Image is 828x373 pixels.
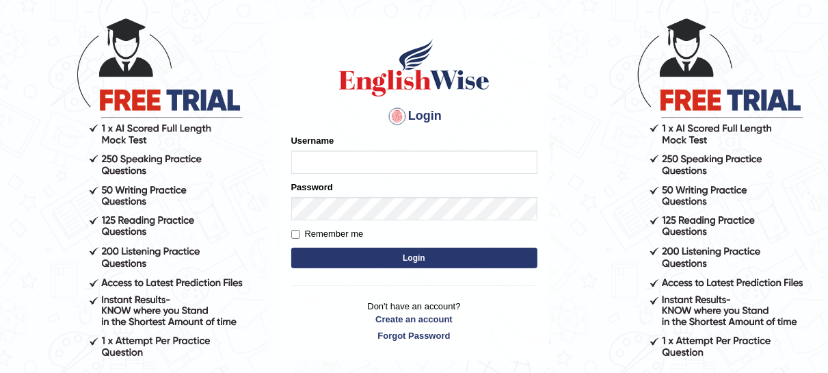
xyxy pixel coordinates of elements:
a: Create an account [291,313,537,326]
a: Forgot Password [291,329,537,342]
img: Logo of English Wise sign in for intelligent practice with AI [336,37,492,99]
label: Remember me [291,227,364,241]
input: Remember me [291,230,300,239]
label: Username [291,134,334,147]
button: Login [291,248,537,268]
p: Don't have an account? [291,300,537,342]
label: Password [291,181,333,194]
h4: Login [291,105,537,127]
